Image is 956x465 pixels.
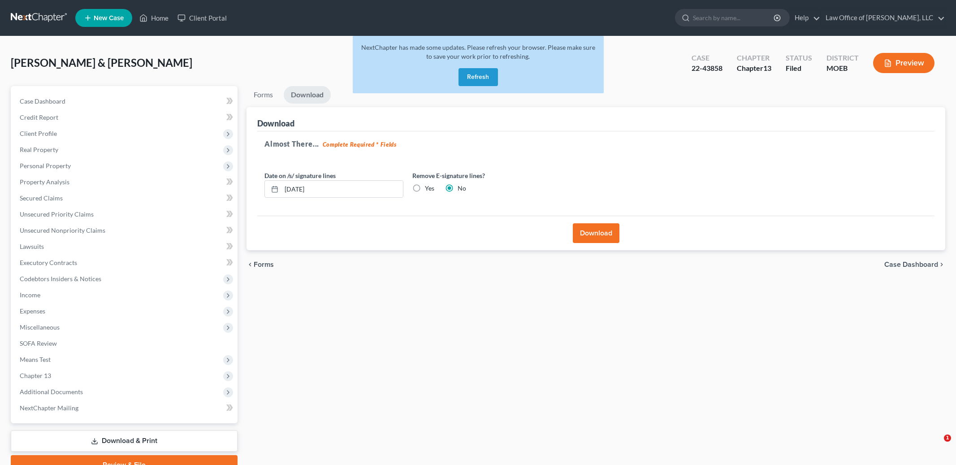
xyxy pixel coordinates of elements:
[692,53,722,63] div: Case
[13,239,238,255] a: Lawsuits
[20,97,65,105] span: Case Dashboard
[20,388,83,395] span: Additional Documents
[11,56,192,69] span: [PERSON_NAME] & [PERSON_NAME]
[13,255,238,271] a: Executory Contracts
[20,356,51,363] span: Means Test
[786,53,812,63] div: Status
[20,404,78,412] span: NextChapter Mailing
[13,222,238,239] a: Unsecured Nonpriority Claims
[737,63,771,74] div: Chapter
[20,194,63,202] span: Secured Claims
[13,174,238,190] a: Property Analysis
[281,181,403,198] input: MM/DD/YYYY
[254,261,274,268] span: Forms
[20,339,57,347] span: SOFA Review
[257,118,294,129] div: Download
[20,210,94,218] span: Unsecured Priority Claims
[94,15,124,22] span: New Case
[135,10,173,26] a: Home
[20,259,77,266] span: Executory Contracts
[790,10,820,26] a: Help
[763,64,771,72] span: 13
[884,261,938,268] span: Case Dashboard
[361,43,595,60] span: NextChapter has made some updates. Please refresh your browser. Please make sure to save your wor...
[323,141,397,148] strong: Complete Required * Fields
[20,307,45,315] span: Expenses
[20,113,58,121] span: Credit Report
[173,10,231,26] a: Client Portal
[693,9,775,26] input: Search by name...
[20,130,57,137] span: Client Profile
[247,86,280,104] a: Forms
[926,435,947,456] iframe: Intercom live chat
[20,162,71,169] span: Personal Property
[13,206,238,222] a: Unsecured Priority Claims
[11,430,238,452] a: Download & Print
[884,261,945,268] a: Case Dashboard chevron_right
[13,190,238,206] a: Secured Claims
[13,335,238,352] a: SOFA Review
[938,261,945,268] i: chevron_right
[821,10,945,26] a: Law Office of [PERSON_NAME], LLC
[786,63,812,74] div: Filed
[20,323,60,331] span: Miscellaneous
[264,139,927,149] h5: Almost There...
[20,178,69,186] span: Property Analysis
[20,146,58,153] span: Real Property
[13,109,238,126] a: Credit Report
[20,372,51,379] span: Chapter 13
[873,53,934,73] button: Preview
[412,171,551,180] label: Remove E-signature lines?
[458,184,466,193] label: No
[20,226,105,234] span: Unsecured Nonpriority Claims
[459,68,498,86] button: Refresh
[13,400,238,416] a: NextChapter Mailing
[826,53,859,63] div: District
[737,53,771,63] div: Chapter
[425,184,434,193] label: Yes
[573,223,619,243] button: Download
[247,261,254,268] i: chevron_left
[944,435,951,442] span: 1
[20,291,40,299] span: Income
[692,63,722,74] div: 22-43858
[20,275,101,282] span: Codebtors Insiders & Notices
[284,86,331,104] a: Download
[264,171,336,180] label: Date on /s/ signature lines
[13,93,238,109] a: Case Dashboard
[826,63,859,74] div: MOEB
[247,261,286,268] button: chevron_left Forms
[20,243,44,250] span: Lawsuits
